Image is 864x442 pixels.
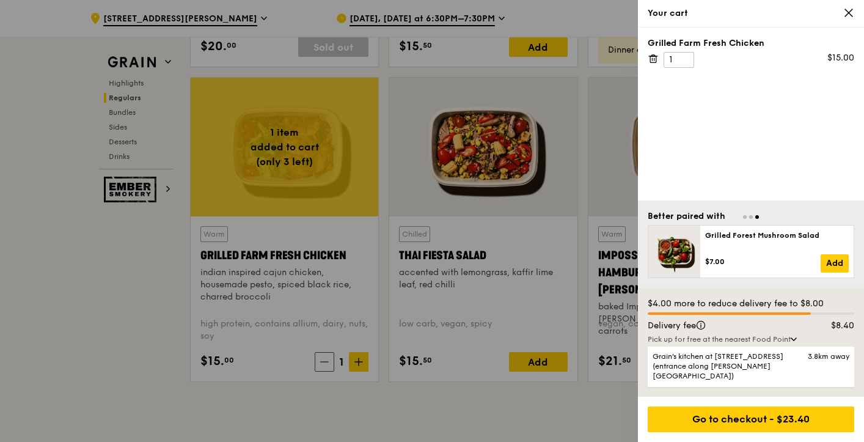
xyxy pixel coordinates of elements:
[827,52,854,64] div: $15.00
[653,352,800,381] span: Grain's kitchen at [STREET_ADDRESS] (entrance along [PERSON_NAME][GEOGRAPHIC_DATA])
[648,210,725,223] div: Better paired with
[648,37,854,50] div: Grilled Farm Fresh Chicken
[648,7,854,20] div: Your cart
[755,215,759,219] span: Go to slide 3
[705,257,821,267] div: $7.00
[821,254,849,273] a: Add
[648,407,854,432] div: Go to checkout - $23.40
[705,230,849,240] div: Grilled Forest Mushroom Salad
[648,334,854,344] div: Pick up for free at the nearest Food Point
[743,215,747,219] span: Go to slide 1
[648,298,854,310] div: $4.00 more to reduce delivery fee to $8.00
[808,352,849,361] span: 3.8km away
[640,320,807,332] div: Delivery fee
[749,215,753,219] span: Go to slide 2
[807,320,862,332] div: $8.40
